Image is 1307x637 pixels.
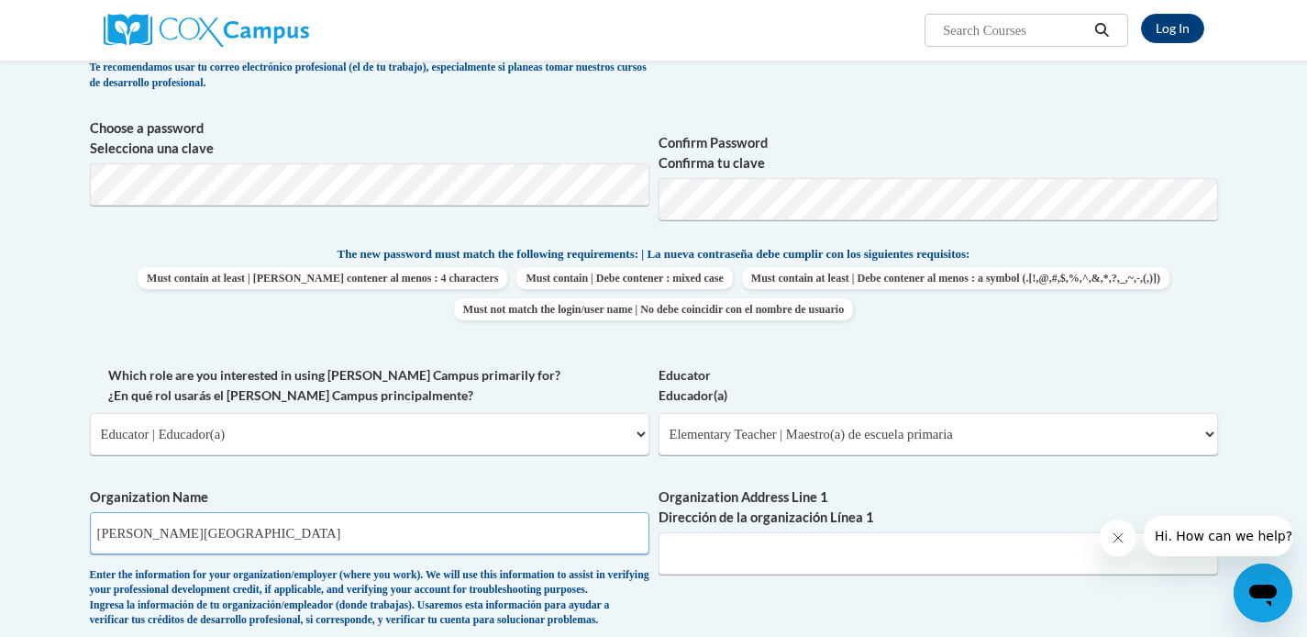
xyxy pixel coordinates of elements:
[659,365,1218,406] label: Educator Educador(a)
[104,14,309,47] img: Cox Campus
[659,133,1218,173] label: Confirm Password Confirma tu clave
[90,512,649,554] input: Metadata input
[454,298,853,320] span: Must not match the login/user name | No debe coincidir con el nombre de usuario
[1100,520,1136,556] iframe: Close message
[90,118,649,159] label: Choose a password Selecciona una clave
[941,19,1088,41] input: Search Courses
[90,365,649,406] label: Which role are you interested in using [PERSON_NAME] Campus primarily for? ¿En qué rol usarás el ...
[659,532,1218,575] input: Metadata input
[659,487,1218,528] label: Organization Address Line 1 Dirección de la organización Línea 1
[1088,19,1115,41] button: Search
[90,568,649,629] div: Enter the information for your organization/employer (where you work). We will use this informati...
[742,267,1169,289] span: Must contain at least | Debe contener al menos : a symbol (.[!,@,#,$,%,^,&,*,?,_,~,-,(,)])
[338,246,970,263] span: The new password must match the following requirements: | La nueva contraseña debe cumplir con lo...
[516,267,732,289] span: Must contain | Debe contener : mixed case
[1141,14,1204,43] a: Log In
[138,267,507,289] span: Must contain at least | [PERSON_NAME] contener al menos : 4 characters
[1144,516,1292,556] iframe: Message from company
[1234,564,1292,622] iframe: Button to launch messaging window
[90,487,649,508] label: Organization Name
